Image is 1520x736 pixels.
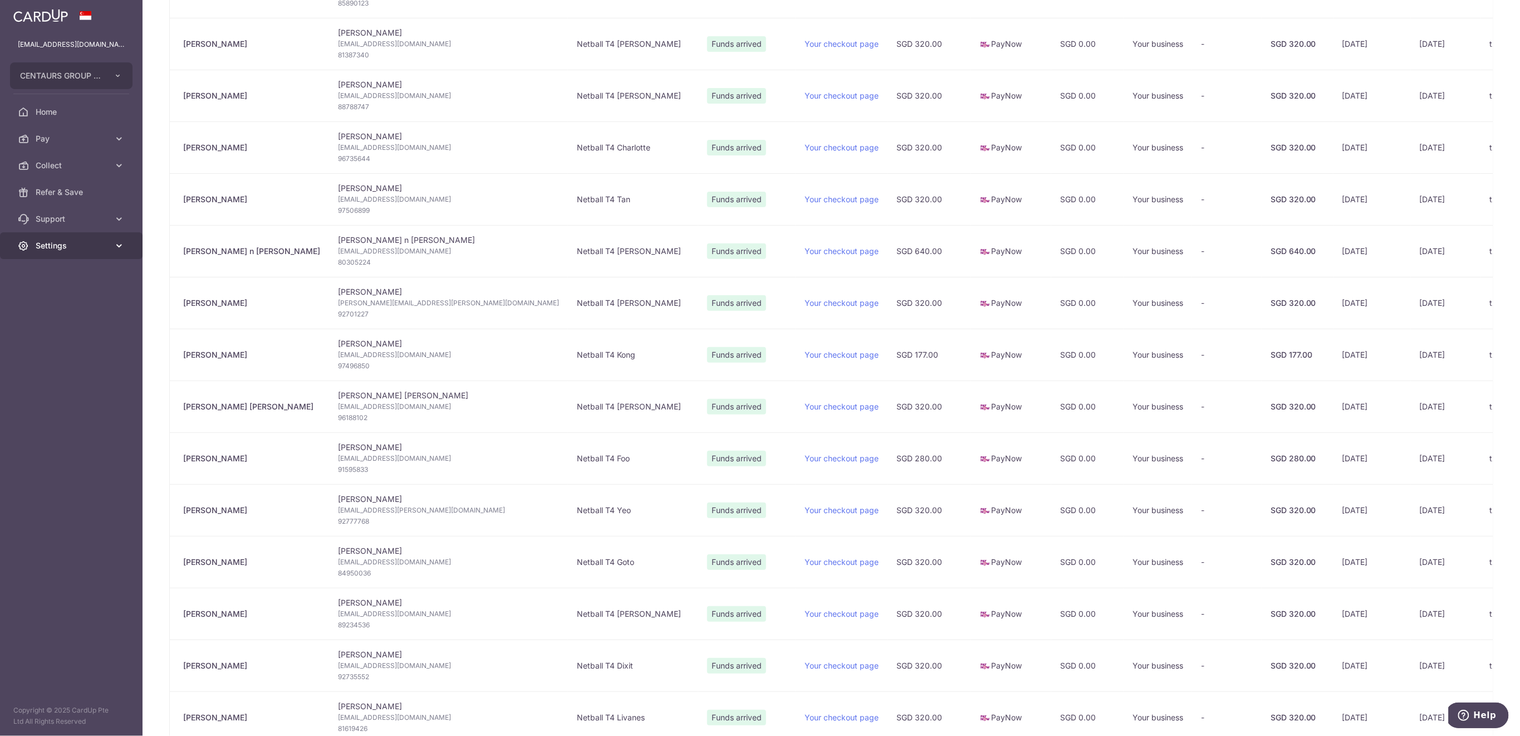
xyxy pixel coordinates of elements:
td: PayNow [971,640,1051,691]
div: [PERSON_NAME] [PERSON_NAME] [183,401,320,412]
td: [DATE] [1411,70,1481,121]
td: [DATE] [1333,432,1411,484]
div: [PERSON_NAME] [183,38,320,50]
td: PayNow [971,277,1051,329]
iframe: Opens a widget where you can find more information [1449,703,1509,730]
td: [PERSON_NAME] [329,173,568,225]
img: paynow-md-4fe65508ce96feda548756c5ee0e473c78d4820b8ea51387c6e4ad89e58a5e61.png [980,402,991,413]
div: SGD 280.00 [1271,453,1325,464]
td: [PERSON_NAME] [329,18,568,70]
td: [DATE] [1333,173,1411,225]
span: [EMAIL_ADDRESS][PERSON_NAME][DOMAIN_NAME] [338,505,559,516]
span: Funds arrived [707,347,766,363]
span: 80305224 [338,257,559,268]
div: SGD 320.00 [1271,142,1325,153]
td: [DATE] [1333,381,1411,432]
p: [EMAIL_ADDRESS][DOMAIN_NAME] [18,39,125,50]
td: Netball T4 [PERSON_NAME] [568,277,698,329]
div: [PERSON_NAME] [183,90,320,101]
td: SGD 320.00 [888,173,971,225]
td: [DATE] [1411,484,1481,536]
td: SGD 0.00 [1051,277,1124,329]
td: [DATE] [1333,277,1411,329]
img: paynow-md-4fe65508ce96feda548756c5ee0e473c78d4820b8ea51387c6e4ad89e58a5e61.png [980,143,991,154]
td: Netball T4 Goto [568,536,698,588]
span: [EMAIL_ADDRESS][DOMAIN_NAME] [338,453,559,464]
td: SGD 320.00 [888,18,971,70]
span: Funds arrived [707,554,766,570]
span: Help [25,8,48,18]
td: Netball T4 [PERSON_NAME] [568,18,698,70]
span: [EMAIL_ADDRESS][DOMAIN_NAME] [338,401,559,412]
span: Funds arrived [707,658,766,674]
td: [DATE] [1333,225,1411,277]
td: - [1192,484,1262,536]
div: [PERSON_NAME] [183,505,320,516]
td: [DATE] [1411,381,1481,432]
span: [EMAIL_ADDRESS][DOMAIN_NAME] [338,712,559,723]
a: Your checkout page [805,91,879,100]
span: 84950036 [338,568,559,579]
td: SGD 320.00 [888,121,971,173]
td: PayNow [971,432,1051,484]
td: - [1192,432,1262,484]
td: [PERSON_NAME] [329,432,568,484]
span: 92777768 [338,516,559,527]
td: SGD 0.00 [1051,484,1124,536]
td: [DATE] [1411,225,1481,277]
td: [DATE] [1411,121,1481,173]
span: 97506899 [338,205,559,216]
div: SGD 320.00 [1271,608,1325,620]
span: 89234536 [338,620,559,631]
td: SGD 0.00 [1051,381,1124,432]
td: Your business [1124,173,1192,225]
td: [DATE] [1333,640,1411,691]
div: [PERSON_NAME] [183,712,320,723]
a: Your checkout page [805,661,879,670]
div: SGD 177.00 [1271,349,1325,360]
td: SGD 0.00 [1051,225,1124,277]
div: [PERSON_NAME] [183,349,320,360]
td: SGD 320.00 [888,484,971,536]
span: Funds arrived [707,503,766,518]
td: PayNow [971,173,1051,225]
td: Your business [1124,225,1192,277]
div: [PERSON_NAME] n [PERSON_NAME] [183,246,320,257]
span: Funds arrived [707,88,766,104]
td: - [1192,640,1262,691]
a: Your checkout page [805,454,879,463]
td: Netball T4 Foo [568,432,698,484]
td: PayNow [971,70,1051,121]
td: PayNow [971,588,1051,640]
span: 88788747 [338,101,559,113]
td: [DATE] [1411,588,1481,640]
span: Funds arrived [707,399,766,415]
td: Netball T4 [PERSON_NAME] [568,225,698,277]
td: SGD 0.00 [1051,121,1124,173]
img: paynow-md-4fe65508ce96feda548756c5ee0e473c78d4820b8ea51387c6e4ad89e58a5e61.png [980,91,991,102]
span: Funds arrived [707,710,766,725]
td: SGD 177.00 [888,329,971,381]
td: - [1192,588,1262,640]
td: Your business [1124,329,1192,381]
div: SGD 320.00 [1271,38,1325,50]
div: [PERSON_NAME] [183,453,320,464]
td: Your business [1124,70,1192,121]
a: Your checkout page [805,505,879,515]
span: 92701227 [338,309,559,320]
img: paynow-md-4fe65508ce96feda548756c5ee0e473c78d4820b8ea51387c6e4ad89e58a5e61.png [980,713,991,724]
td: [PERSON_NAME] n [PERSON_NAME] [329,225,568,277]
div: SGD 320.00 [1271,505,1325,516]
a: Your checkout page [805,194,879,204]
td: [DATE] [1411,18,1481,70]
td: Your business [1124,381,1192,432]
img: paynow-md-4fe65508ce96feda548756c5ee0e473c78d4820b8ea51387c6e4ad89e58a5e61.png [980,454,991,465]
td: Your business [1124,277,1192,329]
a: Your checkout page [805,713,879,722]
span: [EMAIL_ADDRESS][DOMAIN_NAME] [338,557,559,568]
td: Netball T4 Yeo [568,484,698,536]
td: SGD 0.00 [1051,70,1124,121]
td: SGD 0.00 [1051,640,1124,691]
span: 97496850 [338,360,559,372]
div: SGD 640.00 [1271,246,1325,257]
